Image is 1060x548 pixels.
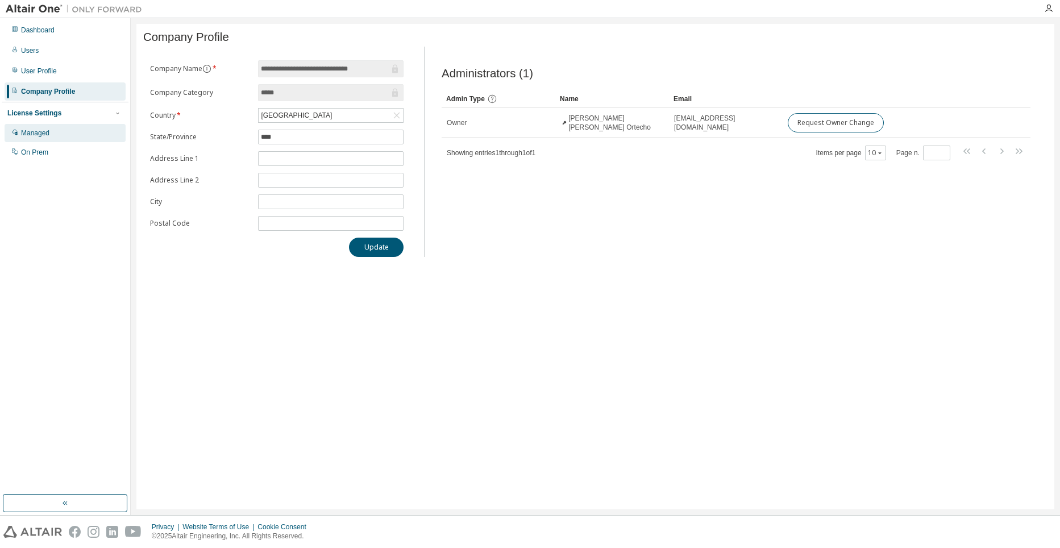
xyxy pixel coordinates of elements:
div: Website Terms of Use [182,522,257,532]
label: City [150,197,251,206]
div: Privacy [152,522,182,532]
span: Showing entries 1 through 1 of 1 [447,149,535,157]
label: Postal Code [150,219,251,228]
span: Items per page [816,146,886,160]
div: Dashboard [21,26,55,35]
span: [PERSON_NAME] [PERSON_NAME] Ortecho [568,114,664,132]
div: Cookie Consent [257,522,313,532]
span: [EMAIL_ADDRESS][DOMAIN_NAME] [674,114,778,132]
span: Admin Type [446,95,485,103]
img: altair_logo.svg [3,526,62,538]
button: Request Owner Change [788,113,884,132]
div: License Settings [7,109,61,118]
label: Country [150,111,251,120]
button: 10 [868,148,883,157]
span: Page n. [896,146,950,160]
img: linkedin.svg [106,526,118,538]
button: Update [349,238,404,257]
div: [GEOGRAPHIC_DATA] [259,109,403,122]
span: Company Profile [143,31,229,44]
span: Owner [447,118,467,127]
label: Address Line 1 [150,154,251,163]
div: Name [560,90,664,108]
img: instagram.svg [88,526,99,538]
div: Email [674,90,778,108]
div: Company Profile [21,87,75,96]
label: Company Category [150,88,251,97]
img: Altair One [6,3,148,15]
div: [GEOGRAPHIC_DATA] [259,109,334,122]
label: Address Line 2 [150,176,251,185]
div: User Profile [21,67,57,76]
p: © 2025 Altair Engineering, Inc. All Rights Reserved. [152,532,313,541]
div: On Prem [21,148,48,157]
span: Administrators (1) [442,67,533,80]
img: facebook.svg [69,526,81,538]
div: Users [21,46,39,55]
img: youtube.svg [125,526,142,538]
button: information [202,64,211,73]
label: State/Province [150,132,251,142]
label: Company Name [150,64,251,73]
div: Managed [21,128,49,138]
